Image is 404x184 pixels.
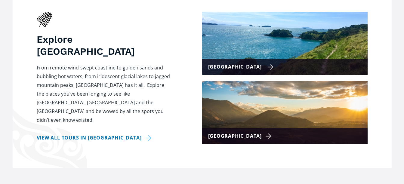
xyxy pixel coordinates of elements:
[208,132,274,140] div: [GEOGRAPHIC_DATA]
[37,63,172,124] p: From remote wind-swept coastline to golden sands and bubbling hot waters; from iridescent glacial...
[208,63,274,71] div: [GEOGRAPHIC_DATA]
[37,133,154,142] a: View all tours in [GEOGRAPHIC_DATA]
[202,12,368,75] a: [GEOGRAPHIC_DATA]
[202,81,368,144] a: [GEOGRAPHIC_DATA]
[37,33,172,57] h3: Explore [GEOGRAPHIC_DATA]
